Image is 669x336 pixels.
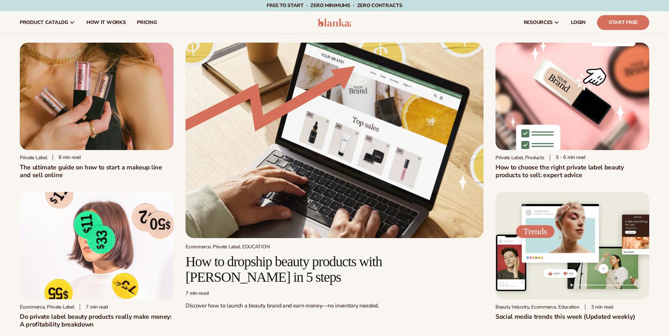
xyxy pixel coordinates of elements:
[495,192,649,321] a: Social media trends this week (Updated weekly) Beauty Industry, Ecommerce, Education 3 min readSo...
[20,304,74,310] div: Ecommerce, Private Label
[20,192,174,299] img: Profitability of private label company
[495,43,649,150] img: Private Label Beauty Products Click
[81,11,132,34] a: How It Works
[186,254,483,285] h2: How to dropship beauty products with [PERSON_NAME] in 5 steps
[20,163,174,179] h1: The ultimate guide on how to start a makeup line and sell online
[186,302,483,310] p: Discover how to launch a beauty brand and earn money—no inventory needed.
[186,244,483,250] div: Ecommerce, Private Label, EDUCATION
[20,43,174,179] a: Person holding branded make up with a solid pink background Private label 8 min readThe ultimate ...
[20,20,68,25] span: product catalog
[137,20,157,25] span: pricing
[524,20,553,25] span: resources
[495,192,649,299] img: Social media trends this week (Updated weekly)
[186,291,483,297] div: 7 min read
[20,155,47,161] div: Private label
[495,304,579,310] div: Beauty Industry, Ecommerce, Education
[550,155,585,161] div: 5 - 6 min read
[267,2,402,9] span: Free to start · ZERO minimums · ZERO contracts
[495,43,649,179] a: Private Label Beauty Products Click Private Label, Products 5 - 6 min readHow to choose the right...
[86,20,126,25] span: How It Works
[565,11,591,34] a: LOGIN
[495,155,545,161] div: Private Label, Products
[186,43,483,238] img: Growing money with ecommerce
[597,15,649,30] a: Start Free
[20,43,174,150] img: Person holding branded make up with a solid pink background
[518,11,565,34] a: resources
[186,43,483,315] a: Growing money with ecommerce Ecommerce, Private Label, EDUCATION How to dropship beauty products ...
[131,11,162,34] a: pricing
[14,11,81,34] a: product catalog
[20,313,174,328] h2: Do private label beauty products really make money: A profitability breakdown
[20,192,174,328] a: Profitability of private label company Ecommerce, Private Label 7 min readDo private label beauty...
[585,304,613,310] div: 3 min read
[571,20,586,25] span: LOGIN
[80,304,108,310] div: 7 min read
[495,163,649,179] h2: How to choose the right private label beauty products to sell: expert advice
[495,313,649,321] h2: Social media trends this week (Updated weekly)
[53,155,81,161] div: 8 min read
[318,18,351,27] img: logo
